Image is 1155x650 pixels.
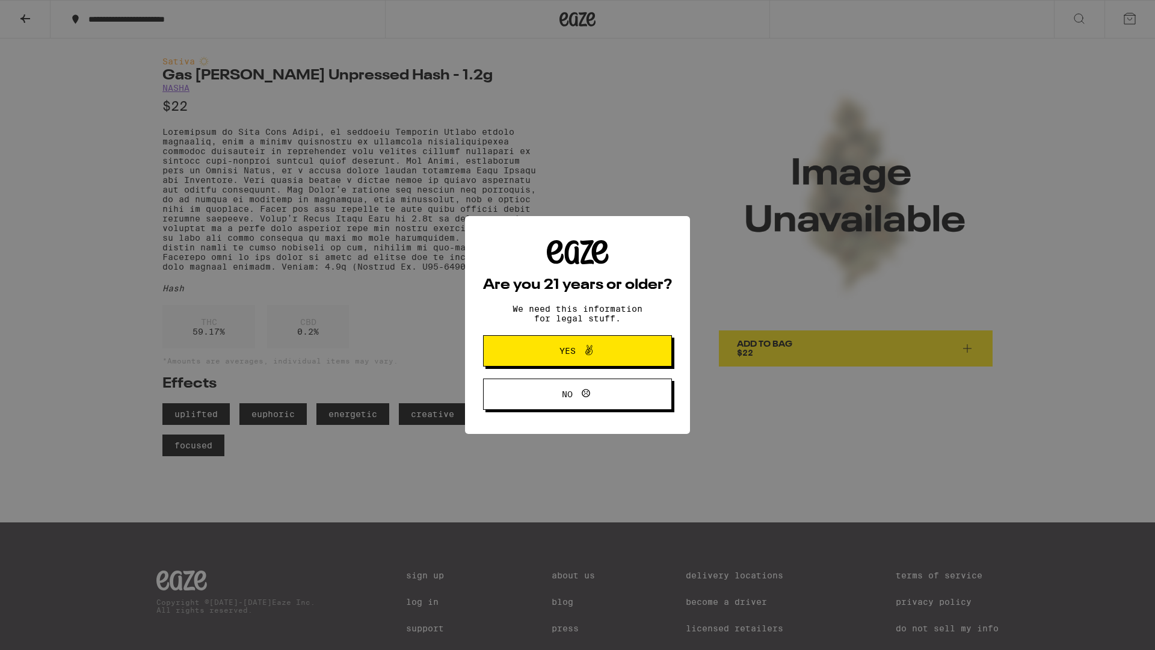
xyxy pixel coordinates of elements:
[483,379,672,410] button: No
[483,278,672,292] h2: Are you 21 years or older?
[502,304,653,323] p: We need this information for legal stuff.
[559,347,576,355] span: Yes
[483,335,672,367] button: Yes
[1080,614,1143,644] iframe: Opens a widget where you can find more information
[562,390,573,398] span: No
